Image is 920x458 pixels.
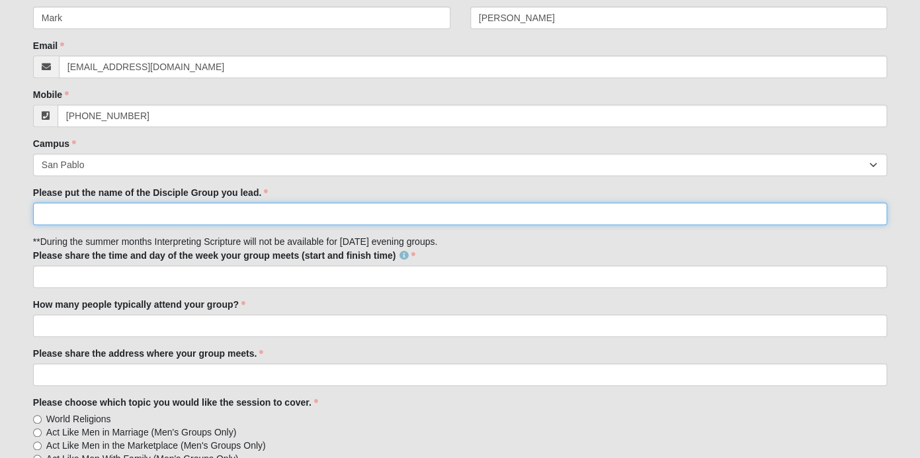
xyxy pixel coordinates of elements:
[33,88,69,101] label: Mobile
[33,347,263,360] label: Please share the address where your group meets.
[33,39,64,52] label: Email
[33,249,415,262] label: Please share the time and day of the week your group meets (start and finish time)
[46,426,236,439] span: Act Like Men in Marriage (Men's Groups Only)
[46,412,111,426] span: World Religions
[33,428,42,437] input: Act Like Men in Marriage (Men's Groups Only)
[33,186,268,199] label: Please put the name of the Disciple Group you lead.
[33,396,318,409] label: Please choose which topic you would like the session to cover.
[33,298,245,311] label: How many people typically attend your group?
[46,439,266,452] span: Act Like Men in the Marketplace (Men's Groups Only)
[33,441,42,450] input: Act Like Men in the Marketplace (Men's Groups Only)
[33,415,42,424] input: World Religions
[33,137,76,150] label: Campus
